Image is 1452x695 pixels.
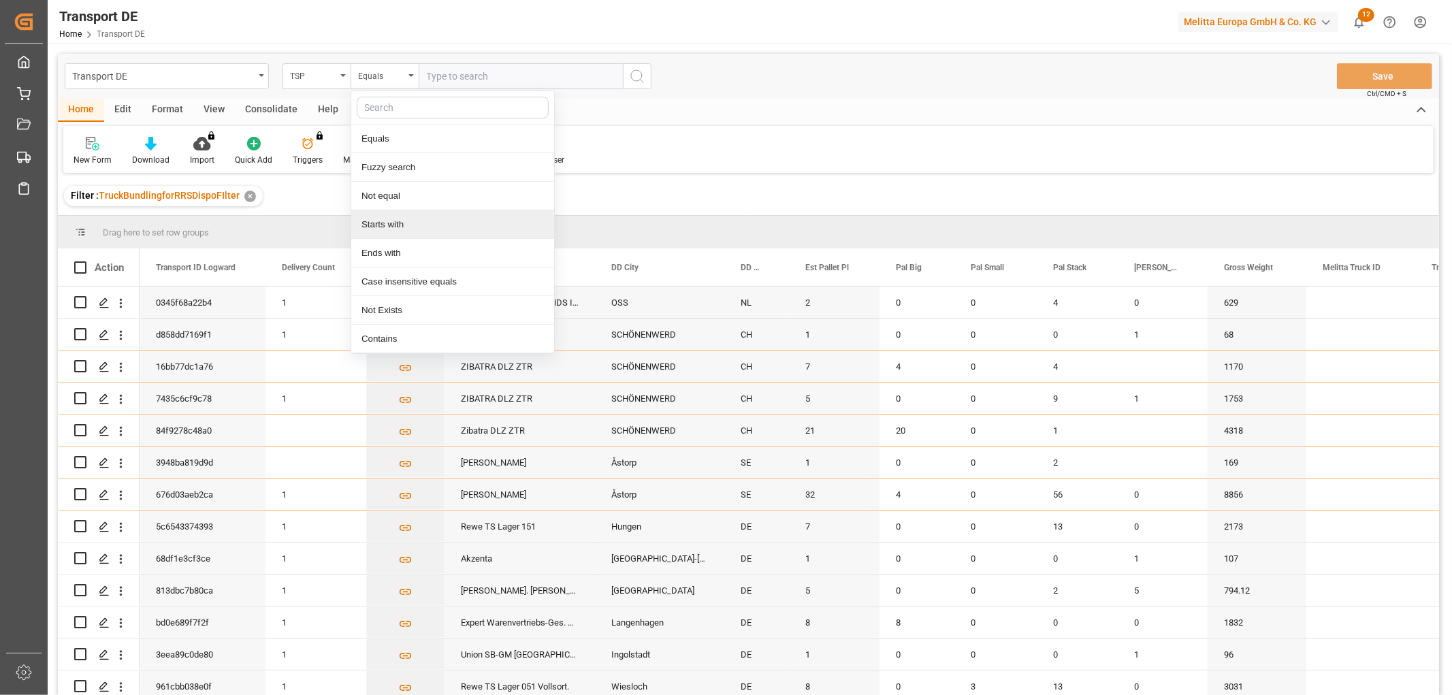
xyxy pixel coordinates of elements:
div: 813dbc7b80ca [140,575,265,606]
div: 0 [880,447,954,478]
button: search button [623,63,651,89]
div: 0 [954,415,1037,446]
div: Press SPACE to select this row. [58,351,140,383]
div: 0 [954,575,1037,606]
div: 0 [954,511,1037,542]
span: Gross Weight [1224,263,1273,272]
div: 629 [1208,287,1306,318]
div: 56 [1037,479,1118,510]
button: show 12 new notifications [1344,7,1374,37]
div: 1 [1118,383,1208,414]
div: bd0e689f7f2f [140,607,265,638]
div: 8 [789,607,880,638]
div: DE [724,543,789,574]
div: 107 [1208,543,1306,574]
div: 1 [265,479,366,510]
div: Press SPACE to select this row. [58,479,140,511]
div: Åstorp [595,479,724,510]
button: open menu [283,63,351,89]
div: 68 [1208,319,1306,350]
span: TruckBundlingforRRSDispoFIlter [99,190,240,201]
div: [PERSON_NAME]. [PERSON_NAME] GmbH [445,575,595,606]
div: 9 [1037,383,1118,414]
span: Ctrl/CMD + S [1367,88,1406,99]
div: 5 [789,383,880,414]
div: 4 [880,351,954,382]
div: 0345f68a22b4 [140,287,265,318]
div: 7 [789,511,880,542]
div: 21 [789,415,880,446]
div: Rewe TS Lager 151 [445,511,595,542]
div: 1 [265,639,366,670]
div: OSS [595,287,724,318]
div: 169 [1208,447,1306,478]
div: 32 [789,479,880,510]
div: 4 [1037,287,1118,318]
div: Starts with [351,210,554,239]
div: 1 [265,575,366,606]
div: 0 [954,479,1037,510]
div: 0 [954,287,1037,318]
div: 1 [265,607,366,638]
div: 0 [954,383,1037,414]
a: Home [59,29,82,39]
div: 3948ba819d9d [140,447,265,478]
span: Pal Big [896,263,922,272]
div: Help [308,99,349,122]
div: Format [142,99,193,122]
div: Press SPACE to select this row. [58,639,140,670]
div: 0 [954,447,1037,478]
div: Press SPACE to select this row. [58,383,140,415]
div: SCHÖNENWERD [595,319,724,350]
div: 8856 [1208,479,1306,510]
button: Melitta Europa GmbH & Co. KG [1178,9,1344,35]
div: 1753 [1208,383,1306,414]
span: DD Country [741,263,760,272]
div: 68df1e3cf3ce [140,543,265,574]
div: 0 [880,575,954,606]
div: Press SPACE to select this row. [58,543,140,575]
div: Langenhagen [595,607,724,638]
div: 84f9278c48a0 [140,415,265,446]
div: 16bb77dc1a76 [140,351,265,382]
div: 5 [789,575,880,606]
div: Union SB-GM [GEOGRAPHIC_DATA] [445,639,595,670]
div: 1832 [1208,607,1306,638]
div: ✕ [244,191,256,202]
div: Transport DE [59,6,145,27]
span: Drag here to set row groups [103,227,209,238]
div: Press SPACE to select this row. [58,511,140,543]
div: Edit [104,99,142,122]
div: 794.12 [1208,575,1306,606]
span: Filter : [71,190,99,201]
div: 5c6543374393 [140,511,265,542]
div: 676d03aeb2ca [140,479,265,510]
div: 2173 [1208,511,1306,542]
div: 1 [1037,415,1118,446]
div: 1 [1118,319,1208,350]
div: 0 [1037,319,1118,350]
div: Press SPACE to select this row. [58,319,140,351]
div: 0 [880,287,954,318]
div: 20 [880,415,954,446]
div: ZIBATRA DLZ ZTR [445,351,595,382]
div: 1 [265,287,366,318]
span: Transport ID Logward [156,263,236,272]
div: 1 [1118,639,1208,670]
div: Expert Warenvertriebs-Ges. mbH [445,607,595,638]
div: Press SPACE to select this row. [58,415,140,447]
div: Ingolstadt [595,639,724,670]
span: Est Pallet Pl [805,263,849,272]
div: Equals [351,125,554,153]
div: 1 [789,447,880,478]
div: 2 [789,287,880,318]
div: 2 [1037,447,1118,478]
div: [GEOGRAPHIC_DATA]-[GEOGRAPHIC_DATA] [595,543,724,574]
div: 8 [880,607,954,638]
div: 4 [1037,351,1118,382]
div: [PERSON_NAME] [445,479,595,510]
div: Home [58,99,104,122]
button: Help Center [1374,7,1405,37]
div: Zibatra DLZ ZTR [445,415,595,446]
div: 0 [1037,639,1118,670]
